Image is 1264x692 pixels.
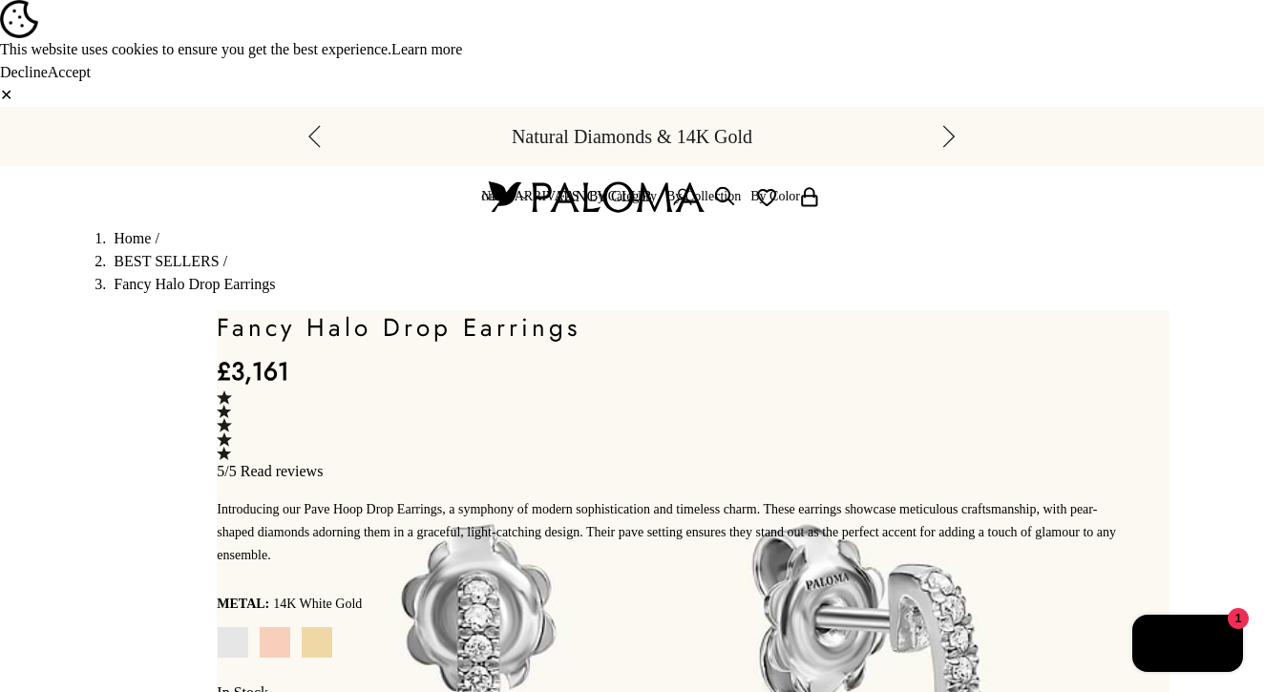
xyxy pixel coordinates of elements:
p: Natural Diamonds & 14K Gold [512,122,752,151]
a: Learn more [391,41,462,57]
sale-price: £3,161 [217,352,289,390]
nav: breadcrumbs [95,227,1169,296]
button: Accept [48,61,91,84]
variant-option-value: 14K White Gold [273,590,362,619]
a: 5/5 Read reviews [217,390,1121,479]
nav: Secondary navigation [481,166,820,227]
legend: Metal: [217,590,269,619]
a: Home [114,230,151,246]
span: Fancy Halo Drop Earrings [114,276,275,292]
div: Introducing our Pave Hoop Drop Earrings, a symphony of modern sophistication and timeless charm. ... [217,498,1121,567]
inbox-online-store-chat: Shopify online store chat [1127,615,1249,677]
span: Read reviews [241,463,324,479]
span: GBP £ [481,189,509,205]
button: GBP £ [481,189,528,205]
h1: Fancy Halo Drop Earrings [217,310,1121,345]
a: BEST SELLERS [114,253,219,269]
span: 5/5 [217,463,236,479]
